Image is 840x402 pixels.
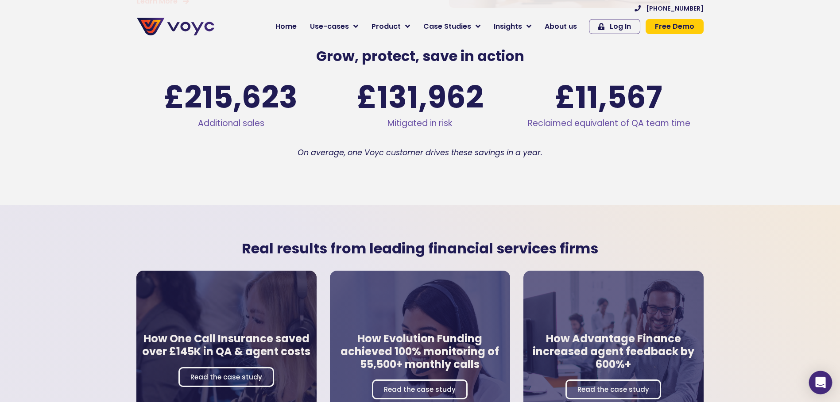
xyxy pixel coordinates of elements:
a: Case Studies [417,18,487,35]
span: Home [275,21,297,32]
span: Log In [610,23,631,30]
h4: How One Call Insurance saved over £145K in QA & agent costs [141,333,312,358]
span: About us [545,21,577,32]
span: Insights [494,21,522,32]
div: Open Intercom Messenger [809,371,832,394]
span: Use-cases [310,21,349,32]
h4: How Evolution Funding achieved 100% monitoring of 55,500+ monthly calls [334,333,506,371]
span: 131,962 [377,82,484,113]
a: Read the case study [179,367,275,387]
a: Home [269,18,303,35]
h4: How Advantage Finance increased agent feedback by 600%+ [528,333,699,371]
a: Use-cases [303,18,365,35]
span: [PHONE_NUMBER] [646,5,704,11]
a: Read the case study [565,379,661,399]
span: 215,623 [184,82,298,113]
div: Mitigated in risk [330,113,510,134]
a: Free Demo [646,19,704,34]
a: Product [365,18,417,35]
a: Insights [487,18,538,35]
div: Reclaimed equivalent of QA team time [519,113,699,134]
a: Read the case study [372,379,468,399]
span: 11,567 [575,82,662,113]
span: Read the case study [577,386,649,393]
a: Log In [589,19,640,34]
h2: Real results from leading financial services firms [132,240,708,257]
span: £ [330,82,376,113]
a: About us [538,18,584,35]
span: £ [519,82,575,113]
img: voyc-full-logo [137,18,214,35]
div: Additional sales [141,113,321,134]
h2: Grow, protect, save in action [132,48,708,65]
span: Case Studies [423,21,471,32]
span: Read the case study [191,373,263,380]
span: Free Demo [655,23,694,30]
p: On average, one Voyc customer drives these savings in a year. [137,147,704,158]
a: [PHONE_NUMBER] [635,5,704,11]
span: £ [141,82,185,113]
span: Product [372,21,401,32]
span: Read the case study [384,386,456,393]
